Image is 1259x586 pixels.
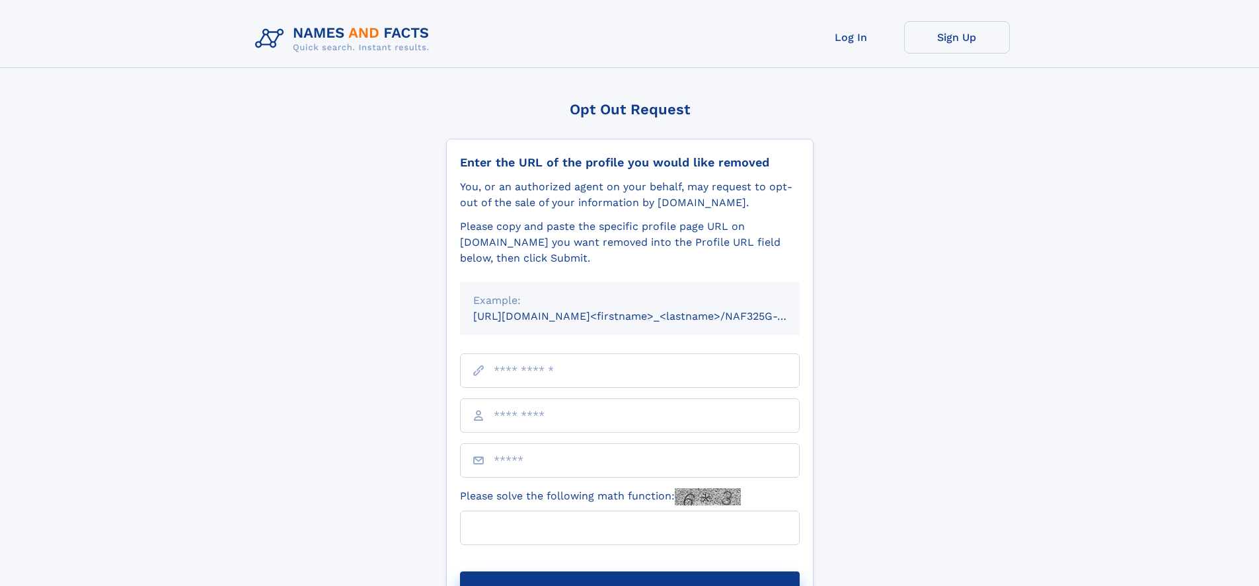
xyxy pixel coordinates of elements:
[460,488,741,505] label: Please solve the following math function:
[473,310,825,322] small: [URL][DOMAIN_NAME]<firstname>_<lastname>/NAF325G-xxxxxxxx
[798,21,904,54] a: Log In
[473,293,786,309] div: Example:
[460,219,800,266] div: Please copy and paste the specific profile page URL on [DOMAIN_NAME] you want removed into the Pr...
[904,21,1010,54] a: Sign Up
[446,101,814,118] div: Opt Out Request
[460,155,800,170] div: Enter the URL of the profile you would like removed
[250,21,440,57] img: Logo Names and Facts
[460,179,800,211] div: You, or an authorized agent on your behalf, may request to opt-out of the sale of your informatio...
